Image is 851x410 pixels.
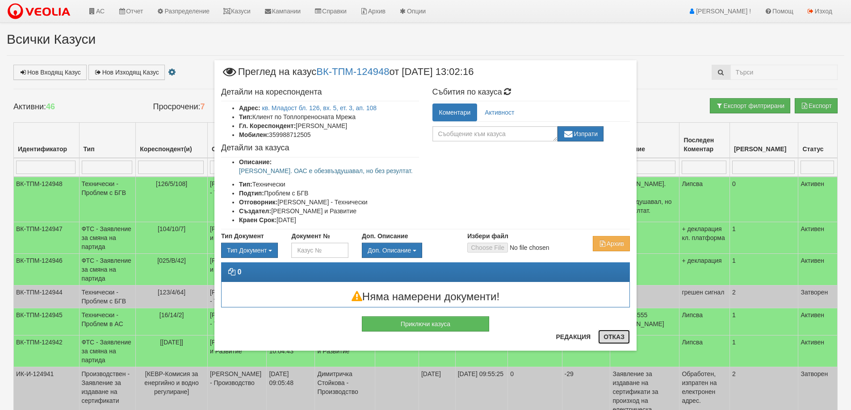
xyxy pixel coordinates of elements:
[222,291,629,302] h3: Няма намерени документи!
[478,104,521,121] a: Активност
[239,207,419,215] li: [PERSON_NAME] и Развитие
[221,243,278,258] button: Тип Документ
[291,232,330,240] label: Документ №
[221,243,278,258] div: Двоен клик, за изчистване на избраната стойност.
[593,236,630,251] button: Архив
[239,198,419,207] li: [PERSON_NAME] - Технически
[558,126,604,141] button: Изпрати
[239,199,277,206] b: Отговорник:
[239,112,419,121] li: Клиент по Топлопреносната Мрежа
[221,232,264,240] label: Тип Документ
[239,190,264,197] b: Подтип:
[239,104,260,112] b: Адрес:
[362,243,454,258] div: Двоен клик, за изчистване на избраната стойност.
[239,215,419,224] li: [DATE]
[239,189,419,198] li: Проблем с БГВ
[239,216,277,224] b: Краен Срок:
[239,113,252,120] b: Тип:
[239,166,419,175] p: [PERSON_NAME]. ОАС е обезвъздушавал, но без резултат.
[467,232,508,240] label: Избери файл
[262,104,377,112] a: кв. Младост бл. 126, вх. 5, ет. 3, ап. 108
[239,131,269,138] b: Мобилен:
[316,66,389,77] a: ВК-ТПМ-124948
[239,130,419,139] li: 359988712505
[291,243,348,258] input: Казус №
[432,104,478,121] a: Коментари
[239,207,271,215] b: Създател:
[221,88,419,97] h4: Детайли на кореспондента
[239,158,272,166] b: Описание:
[237,268,241,276] strong: 0
[239,122,296,129] b: Гл. Кореспондент:
[221,144,419,153] h4: Детайли за казуса
[362,316,489,331] button: Приключи казуса
[368,247,411,254] span: Доп. Описание
[432,88,630,97] h4: Събития по казуса
[227,247,267,254] span: Тип Документ
[362,243,422,258] button: Доп. Описание
[239,180,419,189] li: Технически
[239,121,419,130] li: [PERSON_NAME]
[239,181,252,188] b: Тип:
[598,330,630,344] button: Отказ
[550,330,596,344] button: Редакция
[362,232,408,240] label: Доп. Описание
[221,67,474,83] span: Преглед на казус от [DATE] 13:02:16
